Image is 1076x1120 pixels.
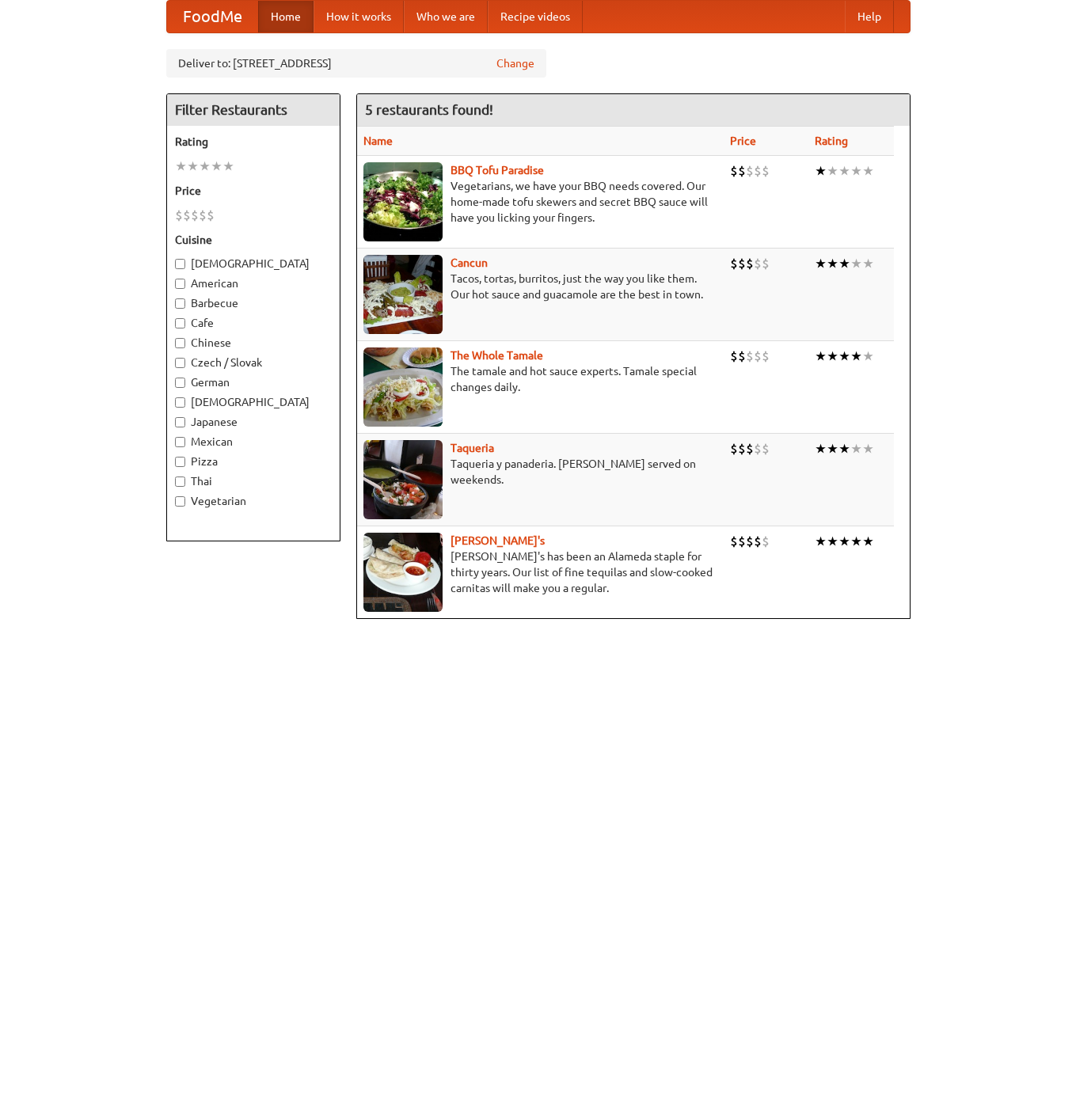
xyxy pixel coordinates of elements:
li: $ [762,347,770,365]
label: [DEMOGRAPHIC_DATA] [175,394,332,410]
li: $ [762,162,770,180]
label: American [175,275,332,291]
li: ★ [838,162,850,180]
li: ★ [211,158,222,175]
li: ★ [199,158,211,175]
li: ★ [827,347,838,365]
h5: Cuisine [175,232,332,248]
input: Barbecue [175,298,185,309]
input: Mexican [175,437,185,447]
ng-pluralize: 5 restaurants found! [365,102,493,117]
li: $ [199,207,207,224]
li: $ [754,255,762,272]
li: ★ [850,162,862,180]
a: Taqueria [451,442,494,454]
img: cancun.jpg [363,255,443,334]
p: Tacos, tortas, burritos, just the way you like them. Our hot sauce and guacamole are the best in ... [363,271,717,302]
li: $ [730,533,738,550]
label: Japanese [175,414,332,430]
input: German [175,378,185,388]
h4: Filter Restaurants [167,94,340,126]
input: Japanese [175,417,185,427]
a: Name [363,135,393,147]
input: Pizza [175,457,185,467]
li: $ [183,207,191,224]
li: ★ [850,255,862,272]
li: $ [754,533,762,550]
div: Deliver to: [STREET_ADDRESS] [166,49,546,78]
p: [PERSON_NAME]'s has been an Alameda staple for thirty years. Our list of fine tequilas and slow-c... [363,549,717,596]
a: The Whole Tamale [451,349,543,362]
label: Pizza [175,454,332,469]
input: [DEMOGRAPHIC_DATA] [175,259,185,269]
li: ★ [862,255,874,272]
li: ★ [838,440,850,457]
li: ★ [862,347,874,365]
li: $ [762,440,770,457]
li: ★ [815,533,827,550]
label: Thai [175,473,332,489]
li: ★ [838,347,850,365]
li: $ [730,440,738,457]
a: Recipe videos [488,1,583,32]
input: Czech / Slovak [175,358,185,368]
a: How it works [314,1,404,32]
li: ★ [827,255,838,272]
a: Change [496,55,534,71]
li: ★ [838,255,850,272]
li: ★ [827,162,838,180]
input: Vegetarian [175,496,185,507]
li: ★ [815,255,827,272]
li: ★ [850,533,862,550]
h5: Rating [175,134,332,150]
label: Mexican [175,434,332,450]
a: Help [845,1,894,32]
li: $ [738,440,746,457]
li: $ [738,533,746,550]
label: Barbecue [175,295,332,311]
p: Taqueria y panaderia. [PERSON_NAME] served on weekends. [363,456,717,488]
li: $ [746,533,754,550]
li: ★ [815,440,827,457]
input: Chinese [175,338,185,348]
li: $ [754,162,762,180]
a: Price [730,135,756,147]
li: $ [191,207,199,224]
label: Czech / Slovak [175,355,332,370]
li: $ [175,207,183,224]
a: Home [258,1,314,32]
li: ★ [187,158,199,175]
a: BBQ Tofu Paradise [451,164,544,177]
img: taqueria.jpg [363,440,443,519]
label: [DEMOGRAPHIC_DATA] [175,256,332,271]
li: $ [738,255,746,272]
li: $ [730,347,738,365]
b: Cancun [451,256,488,269]
li: $ [207,207,215,224]
input: [DEMOGRAPHIC_DATA] [175,397,185,408]
li: $ [738,162,746,180]
li: ★ [862,533,874,550]
h5: Price [175,183,332,199]
p: Vegetarians, we have your BBQ needs covered. Our home-made tofu skewers and secret BBQ sauce will... [363,178,717,226]
img: tofuparadise.jpg [363,162,443,241]
li: $ [746,162,754,180]
li: $ [754,347,762,365]
a: [PERSON_NAME]'s [451,534,545,547]
li: ★ [175,158,187,175]
li: $ [762,533,770,550]
li: ★ [827,533,838,550]
li: ★ [850,440,862,457]
li: ★ [222,158,234,175]
a: Who we are [404,1,488,32]
li: $ [746,347,754,365]
li: $ [746,255,754,272]
li: ★ [827,440,838,457]
input: American [175,279,185,289]
li: ★ [862,440,874,457]
li: ★ [850,347,862,365]
label: Cafe [175,315,332,331]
